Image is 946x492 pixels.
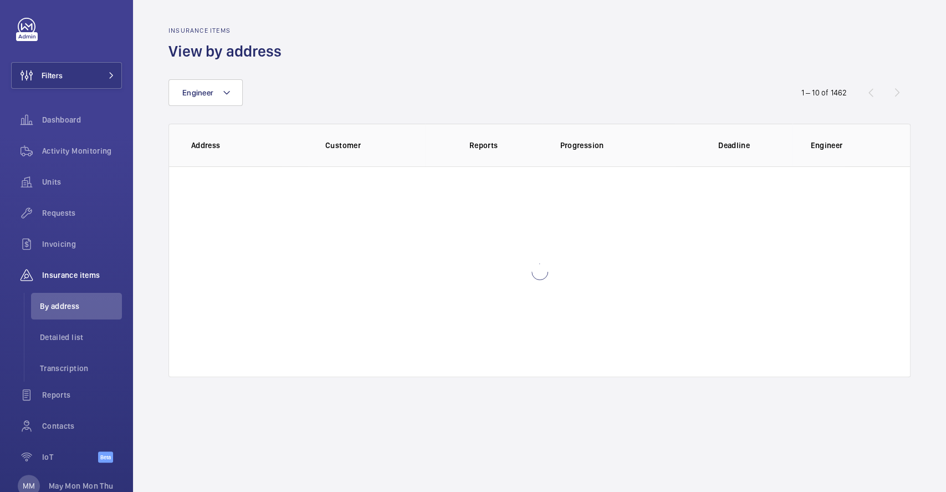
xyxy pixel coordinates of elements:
p: Engineer [810,140,888,151]
span: Reports [42,389,122,400]
p: Customer [325,140,425,151]
span: Requests [42,207,122,219]
span: By address [40,301,122,312]
p: Deadline [683,140,785,151]
span: Units [42,176,122,187]
span: Filters [42,70,63,81]
span: Detailed list [40,332,122,343]
span: Contacts [42,420,122,432]
span: IoT [42,452,98,463]
p: Address [191,140,308,151]
span: Dashboard [42,114,122,125]
button: Engineer [168,79,243,106]
span: Insurance items [42,270,122,281]
span: Invoicing [42,239,122,250]
h2: Insurance items [168,27,288,34]
div: 1 – 10 of 1462 [801,87,847,98]
p: MM [23,480,35,491]
span: Beta [98,452,113,463]
button: Filters [11,62,122,89]
span: Activity Monitoring [42,145,122,156]
p: Reports [433,140,535,151]
h1: View by address [168,41,288,62]
span: Engineer [182,88,213,97]
span: Transcription [40,363,122,374]
p: May Mon Mon Thu [49,480,113,491]
p: Progression [560,140,676,151]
